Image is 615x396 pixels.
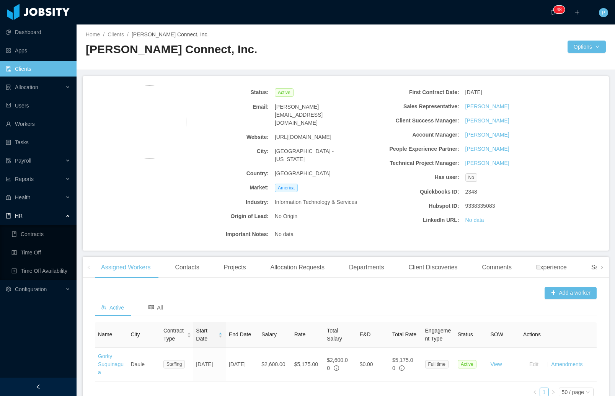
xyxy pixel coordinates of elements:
[15,158,31,164] span: Payroll
[95,257,157,278] div: Assigned Workers
[196,327,215,343] span: Start Date
[179,88,269,96] b: Status:
[360,361,373,367] span: $0.00
[132,31,209,37] span: [PERSON_NAME] Connect, Inc.
[550,10,555,15] i: icon: bell
[127,31,129,37] span: /
[87,266,91,269] i: icon: left
[86,42,346,57] h2: [PERSON_NAME] Connect, Inc.
[6,85,11,90] i: icon: solution
[218,332,222,334] i: icon: caret-up
[490,331,503,337] span: SOW
[179,230,269,238] b: Important Notes:
[179,103,269,111] b: Email:
[103,31,104,37] span: /
[131,331,140,337] span: City
[574,10,580,15] i: icon: plus
[370,188,459,196] b: Quickbooks ID:
[327,328,342,342] span: Total Salary
[261,331,277,337] span: Salary
[113,85,186,159] img: e6de0480-ee06-11ea-91a4-9b26a77e776c_5f63a06c68d50-400w.png
[327,357,348,371] span: $2,600.00
[551,390,556,394] i: icon: right
[108,31,124,37] a: Clients
[392,331,416,337] span: Total Rate
[425,328,451,342] span: Engagement Type
[163,360,185,368] span: Staffing
[370,159,459,167] b: Technical Project Manager:
[370,216,459,224] b: LinkedIn URL:
[179,212,269,220] b: Origin of Lead:
[6,195,11,200] i: icon: medicine-box
[229,331,251,337] span: End Date
[11,263,70,279] a: icon: profileTime Off Availability
[370,117,459,125] b: Client Success Manager:
[370,103,459,111] b: Sales Representative:
[370,88,459,96] b: First Contract Date:
[226,348,258,381] td: [DATE]
[6,61,70,77] a: icon: auditClients
[6,24,70,40] a: icon: pie-chartDashboard
[275,103,364,127] span: [PERSON_NAME][EMAIL_ADDRESS][DOMAIN_NAME]
[275,133,331,141] span: [URL][DOMAIN_NAME]
[556,6,559,13] p: 4
[187,332,191,334] i: icon: caret-up
[530,257,573,278] div: Experience
[465,216,484,224] a: No data
[523,358,545,370] button: Edit
[343,257,390,278] div: Departments
[462,85,558,99] div: [DATE]
[6,135,70,150] a: icon: profileTasks
[465,103,509,111] a: [PERSON_NAME]
[179,198,269,206] b: Industry:
[6,98,70,113] a: icon: robotUsers
[291,348,324,381] td: $5,175.00
[392,357,413,371] span: $5,175.00
[275,147,364,163] span: [GEOGRAPHIC_DATA] - [US_STATE]
[179,133,269,141] b: Website:
[465,173,477,182] span: No
[179,169,269,178] b: Country:
[370,131,459,139] b: Account Manager:
[179,184,269,192] b: Market:
[15,84,38,90] span: Allocation
[11,245,70,260] a: icon: profileTime Off
[6,116,70,132] a: icon: userWorkers
[11,227,70,242] a: icon: bookContracts
[187,331,191,337] div: Sort
[6,213,11,218] i: icon: book
[275,184,298,192] span: America
[586,390,590,395] i: icon: down
[6,158,11,163] i: icon: file-protect
[127,348,160,381] td: Daule
[193,348,225,381] td: [DATE]
[465,145,509,153] a: [PERSON_NAME]
[602,8,605,17] span: P
[458,360,476,368] span: Active
[465,131,509,139] a: [PERSON_NAME]
[6,176,11,182] i: icon: line-chart
[559,6,562,13] p: 8
[169,257,206,278] div: Contacts
[533,390,537,394] i: icon: left
[15,176,34,182] span: Reports
[6,43,70,58] a: icon: appstoreApps
[86,31,100,37] a: Home
[334,365,339,371] span: info-circle
[476,257,518,278] div: Comments
[370,202,459,210] b: Hubspot ID:
[465,159,509,167] a: [PERSON_NAME]
[402,257,463,278] div: Client Discoveries
[275,88,294,97] span: Active
[179,147,269,155] b: City:
[98,353,124,375] a: Gorky Suquinagua
[523,331,541,337] span: Actions
[425,360,449,368] span: Full time
[15,213,23,219] span: HR
[101,305,106,310] i: icon: team
[258,348,291,381] td: $2,600.00
[490,361,502,367] a: View
[163,327,184,343] span: Contract Type
[275,230,294,238] span: No data
[264,257,330,278] div: Allocation Requests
